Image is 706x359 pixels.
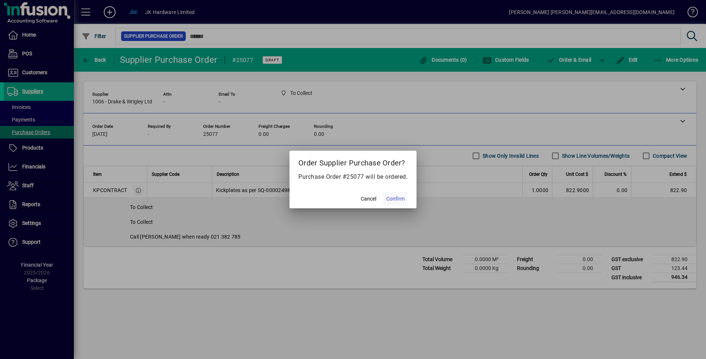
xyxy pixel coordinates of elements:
p: Purchase Order #25077 will be ordered. [298,172,408,181]
h2: Order Supplier Purchase Order? [289,151,417,172]
button: Cancel [357,192,380,205]
button: Confirm [383,192,408,205]
span: Confirm [386,195,405,203]
span: Cancel [361,195,376,203]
